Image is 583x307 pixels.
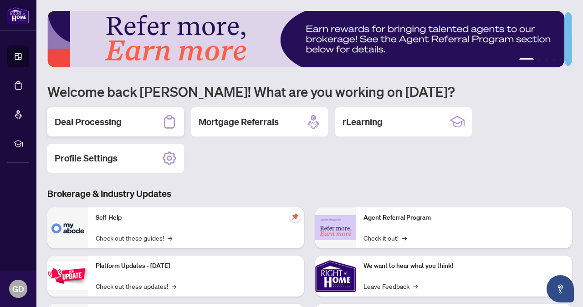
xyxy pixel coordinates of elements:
button: 2 [537,58,541,62]
span: → [172,281,176,291]
h2: Mortgage Referrals [199,116,279,128]
a: Check out these guides!→ [96,233,172,243]
h2: Profile Settings [55,152,118,165]
h2: rLearning [343,116,383,128]
h2: Deal Processing [55,116,122,128]
p: Self-Help [96,213,297,223]
img: Agent Referral Program [315,215,356,240]
span: → [168,233,172,243]
button: 4 [552,58,556,62]
button: 3 [545,58,548,62]
a: Check it out!→ [363,233,407,243]
img: We want to hear what you think! [315,256,356,297]
button: 1 [519,58,534,62]
a: Leave Feedback→ [363,281,418,291]
span: → [413,281,418,291]
span: GD [12,282,24,295]
p: Platform Updates - [DATE] [96,261,297,271]
p: We want to hear what you think! [363,261,565,271]
img: Platform Updates - July 21, 2025 [47,262,88,290]
img: Slide 0 [47,11,564,67]
a: Check out these updates!→ [96,281,176,291]
span: pushpin [290,211,301,222]
button: 5 [559,58,563,62]
h1: Welcome back [PERSON_NAME]! What are you working on [DATE]? [47,83,572,100]
img: Self-Help [47,207,88,248]
p: Agent Referral Program [363,213,565,223]
img: logo [7,7,29,24]
span: → [402,233,407,243]
button: Open asap [547,275,574,302]
h3: Brokerage & Industry Updates [47,187,572,200]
